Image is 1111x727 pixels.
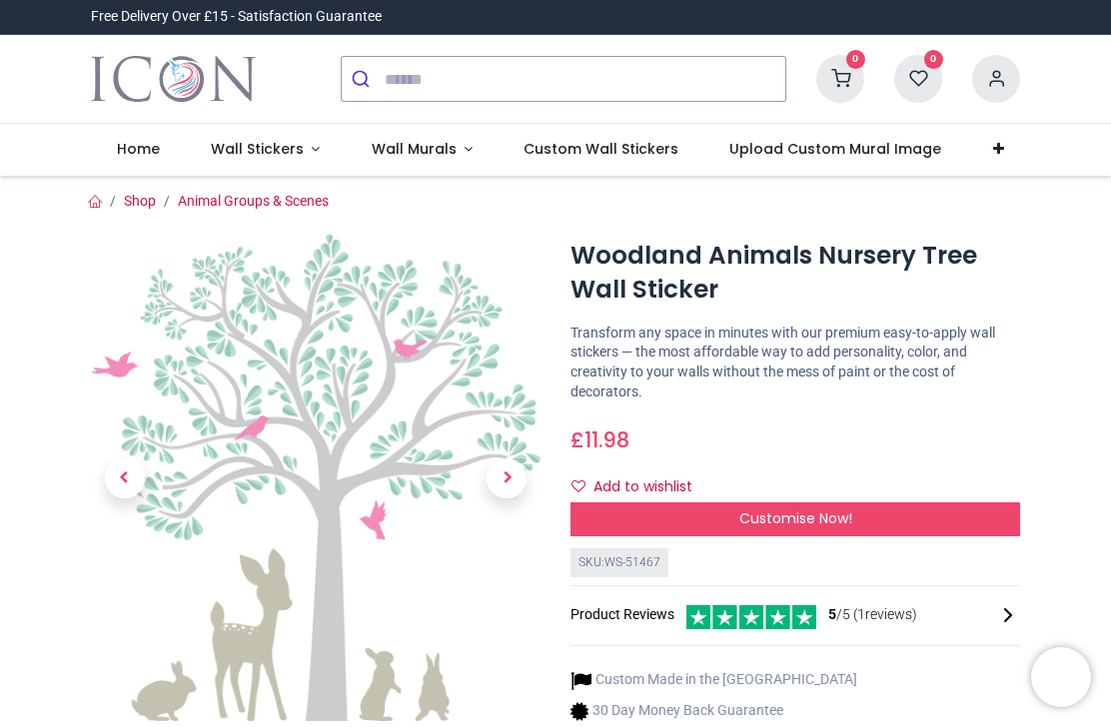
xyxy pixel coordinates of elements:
button: Submit [342,57,385,101]
span: 5 [828,606,836,622]
a: Next [474,308,542,648]
span: Wall Murals [372,139,457,159]
div: Free Delivery Over £15 - Satisfaction Guarantee [91,7,382,27]
span: Upload Custom Mural Image [729,139,941,159]
div: SKU: WS-51467 [570,548,668,577]
span: Next [487,458,527,498]
span: Home [117,139,160,159]
a: Logo of Icon Wall Stickers [91,51,256,107]
sup: 0 [846,50,865,69]
div: Product Reviews [570,602,1020,629]
a: Shop [124,193,156,209]
span: £ [570,425,629,454]
span: /5 ( 1 reviews) [828,605,917,625]
iframe: Brevo live chat [1031,647,1091,707]
p: Transform any space in minutes with our premium easy-to-apply wall stickers — the most affordable... [570,324,1020,401]
a: Wall Murals [346,124,499,176]
sup: 0 [924,50,943,69]
i: Add to wishlist [571,479,585,493]
span: Custom Wall Stickers [524,139,678,159]
li: 30 Day Money Back Guarantee [570,701,857,722]
h1: Woodland Animals Nursery Tree Wall Sticker [570,239,1020,308]
img: WS-51467-03 [91,235,541,721]
span: Previous [105,458,145,498]
span: 11.98 [584,425,629,454]
a: Animal Groups & Scenes [178,193,329,209]
img: Icon Wall Stickers [91,51,256,107]
a: 0 [816,70,864,86]
a: Previous [91,308,159,648]
a: Wall Stickers [185,124,346,176]
span: Customise Now! [739,508,852,528]
span: Wall Stickers [211,139,304,159]
iframe: Customer reviews powered by Trustpilot [600,7,1020,27]
li: Custom Made in the [GEOGRAPHIC_DATA] [570,670,857,691]
a: 0 [894,70,942,86]
button: Add to wishlistAdd to wishlist [570,470,709,504]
